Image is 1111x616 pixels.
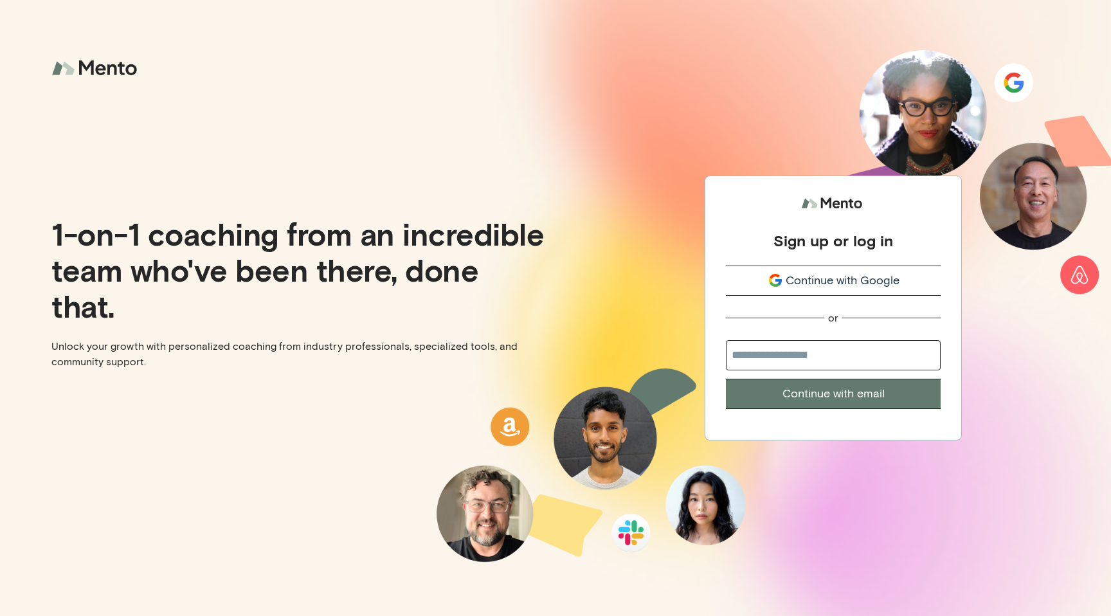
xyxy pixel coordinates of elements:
[786,272,899,289] span: Continue with Google
[801,192,865,215] img: logo.svg
[773,231,893,250] div: Sign up or log in
[726,266,941,296] button: Continue with Google
[726,379,941,409] button: Continue with email
[51,215,545,323] p: 1-on-1 coaching from an incredible team who've been there, done that.
[51,51,141,86] img: logo
[51,339,545,370] p: Unlock your growth with personalized coaching from industry professionals, specialized tools, and...
[828,311,838,325] div: or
